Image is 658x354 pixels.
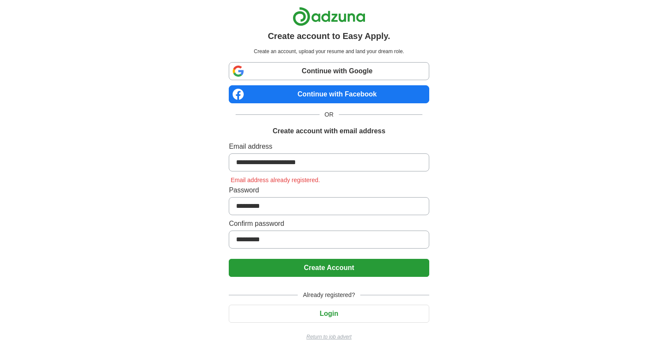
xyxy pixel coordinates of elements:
button: Login [229,305,429,323]
a: Continue with Facebook [229,85,429,103]
label: Password [229,185,429,195]
a: Continue with Google [229,62,429,80]
label: Confirm password [229,219,429,229]
span: Email address already registered. [229,177,322,183]
a: Login [229,310,429,317]
span: OR [320,110,339,119]
h1: Create account with email address [272,126,385,136]
label: Email address [229,141,429,152]
span: Already registered? [298,291,360,300]
p: Create an account, upload your resume and land your dream role. [230,48,427,55]
button: Create Account [229,259,429,277]
img: Adzuna logo [293,7,365,26]
a: Return to job advert [229,333,429,341]
h1: Create account to Easy Apply. [268,30,390,42]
